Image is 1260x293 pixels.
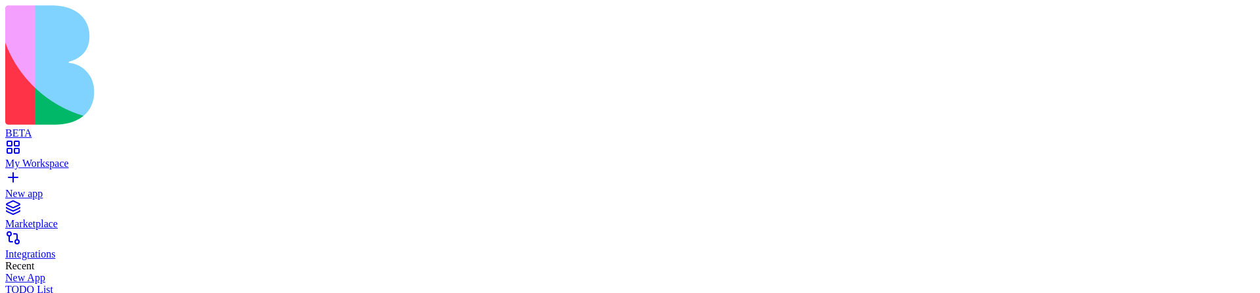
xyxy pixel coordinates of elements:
a: Integrations [5,237,1255,260]
a: My Workspace [5,146,1255,169]
a: New app [5,176,1255,200]
div: Integrations [5,248,1255,260]
span: Recent [5,260,34,271]
div: My Workspace [5,158,1255,169]
div: New app [5,188,1255,200]
div: Marketplace [5,218,1255,230]
div: BETA [5,127,1255,139]
a: Marketplace [5,206,1255,230]
img: logo [5,5,533,125]
a: New App [5,272,1255,284]
a: BETA [5,116,1255,139]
